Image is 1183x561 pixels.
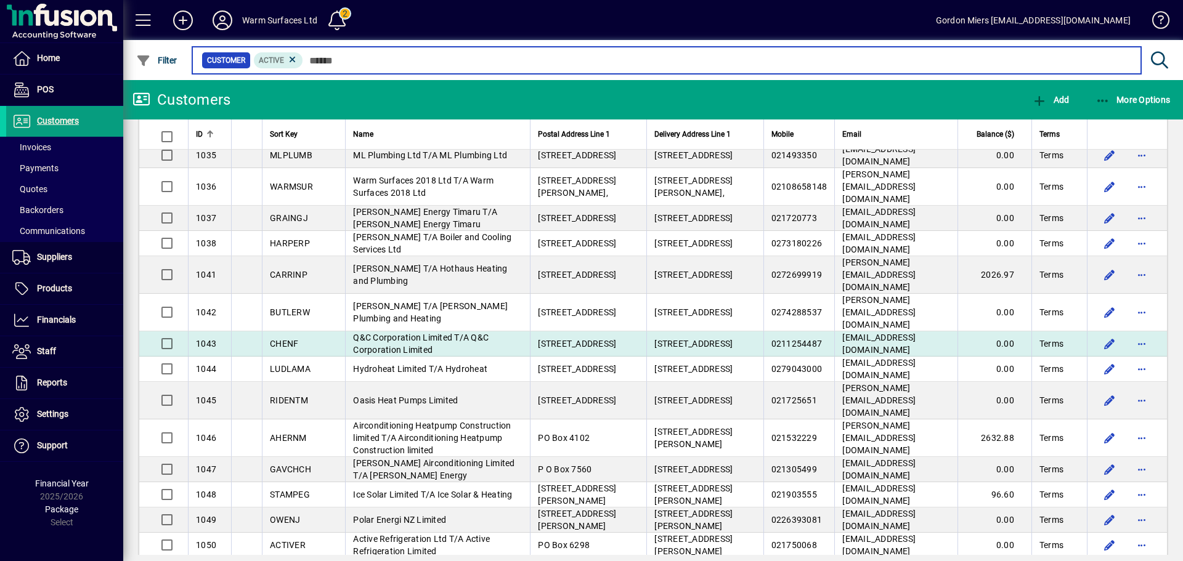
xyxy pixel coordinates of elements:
[132,90,230,110] div: Customers
[353,232,511,254] span: [PERSON_NAME] T/A Boiler and Cooling Services Ltd
[957,419,1031,457] td: 2632.88
[6,200,123,220] a: Backorders
[538,364,616,374] span: [STREET_ADDRESS]
[538,540,590,550] span: PO Box 6298
[1132,428,1152,448] button: More options
[842,295,916,329] span: [PERSON_NAME][EMAIL_ADDRESS][DOMAIN_NAME]
[37,315,76,325] span: Financials
[1039,394,1063,406] span: Terms
[6,273,123,304] a: Products
[957,143,1031,168] td: 0.00
[1132,390,1152,410] button: More options
[133,49,181,71] button: Filter
[771,433,817,443] span: 021532229
[957,168,1031,206] td: 0.00
[270,339,298,349] span: CHENF
[254,52,303,68] mat-chip: Activation Status: Active
[12,205,63,215] span: Backorders
[1132,302,1152,322] button: More options
[35,478,89,488] span: Financial Year
[1039,212,1063,224] span: Terms
[270,515,300,525] span: OWENJ
[136,55,177,65] span: Filter
[1100,265,1120,285] button: Edit
[1100,145,1120,165] button: Edit
[654,176,733,198] span: [STREET_ADDRESS][PERSON_NAME],
[1132,145,1152,165] button: More options
[37,440,68,450] span: Support
[45,504,78,514] span: Package
[270,364,311,374] span: LUDLAMA
[270,238,310,248] span: HARPERP
[37,252,72,262] span: Suppliers
[957,507,1031,533] td: 0.00
[6,43,123,74] a: Home
[37,346,56,356] span: Staff
[538,464,591,474] span: P O Box 7560
[270,127,298,141] span: Sort Key
[6,242,123,273] a: Suppliers
[1039,268,1063,281] span: Terms
[6,179,123,200] a: Quotes
[353,176,494,198] span: Warm Surfaces 2018 Ltd T/A Warm Surfaces 2018 Ltd
[196,395,216,405] span: 1045
[1100,428,1120,448] button: Edit
[1100,359,1120,379] button: Edit
[37,84,54,94] span: POS
[654,127,731,141] span: Delivery Address Line 1
[771,339,823,349] span: 0211254487
[353,364,487,374] span: Hydroheat Limited T/A Hydroheat
[12,142,51,152] span: Invoices
[654,238,733,248] span: [STREET_ADDRESS]
[196,213,216,223] span: 1037
[1100,334,1120,353] button: Edit
[654,150,733,160] span: [STREET_ADDRESS]
[842,421,916,455] span: [PERSON_NAME][EMAIL_ADDRESS][DOMAIN_NAME]
[1032,95,1069,105] span: Add
[1039,432,1063,444] span: Terms
[538,307,616,317] span: [STREET_ADDRESS]
[196,127,224,141] div: ID
[957,231,1031,256] td: 0.00
[957,457,1031,482] td: 0.00
[203,9,242,31] button: Profile
[1039,539,1063,551] span: Terms
[842,534,916,556] span: [EMAIL_ADDRESS][DOMAIN_NAME]
[957,206,1031,231] td: 0.00
[654,270,733,280] span: [STREET_ADDRESS]
[771,515,823,525] span: 0226393081
[842,383,916,418] span: [PERSON_NAME][EMAIL_ADDRESS][DOMAIN_NAME]
[12,226,85,236] span: Communications
[1132,208,1152,228] button: More options
[37,116,79,126] span: Customers
[196,270,216,280] span: 1041
[196,540,216,550] span: 1050
[771,127,794,141] span: Mobile
[270,490,310,499] span: STAMPEG
[842,127,861,141] span: Email
[1100,233,1120,253] button: Edit
[163,9,203,31] button: Add
[957,294,1031,331] td: 0.00
[270,270,307,280] span: CARRINP
[654,213,733,223] span: [STREET_ADDRESS]
[259,56,284,65] span: Active
[6,137,123,158] a: Invoices
[1100,535,1120,555] button: Edit
[6,158,123,179] a: Payments
[196,150,216,160] span: 1035
[771,270,823,280] span: 0272699919
[196,127,203,141] span: ID
[37,283,72,293] span: Products
[353,534,490,556] span: Active Refrigeration Ltd T/A Active Refrigeration Limited
[1096,95,1171,105] span: More Options
[12,184,47,194] span: Quotes
[538,509,616,531] span: [STREET_ADDRESS][PERSON_NAME]
[538,270,616,280] span: [STREET_ADDRESS]
[966,127,1025,141] div: Balance ($)
[270,464,311,474] span: GAVCHCH
[538,176,616,198] span: [STREET_ADDRESS][PERSON_NAME],
[538,483,616,506] span: [STREET_ADDRESS][PERSON_NAME]
[1132,334,1152,353] button: More options
[1100,208,1120,228] button: Edit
